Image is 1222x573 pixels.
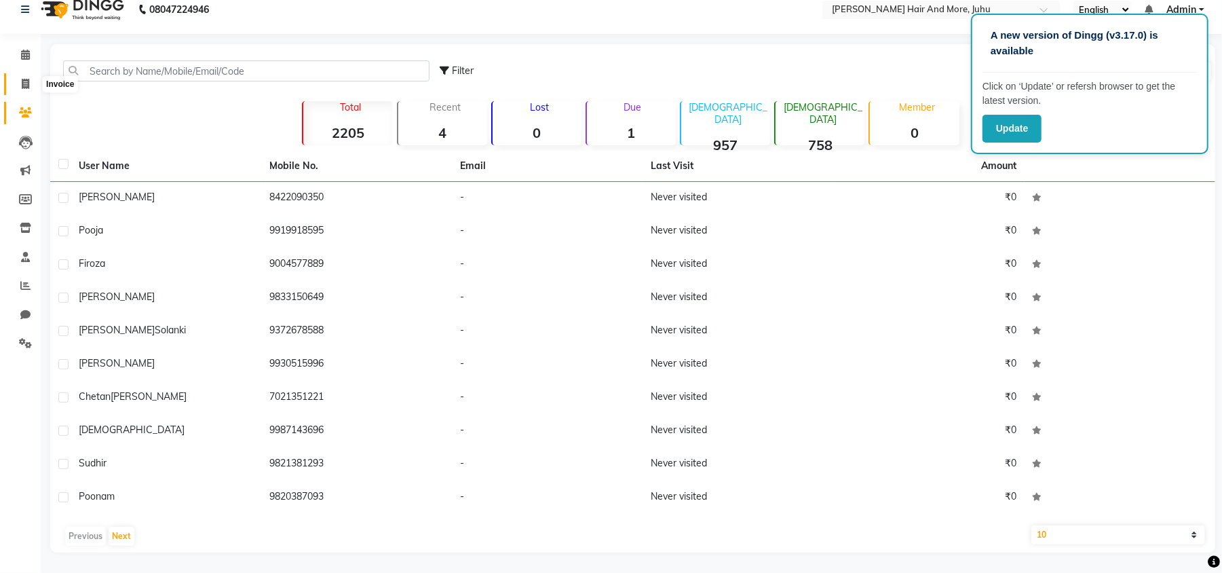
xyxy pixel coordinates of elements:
td: 9930515996 [261,348,452,382]
td: - [452,415,643,448]
td: 9820387093 [261,481,452,515]
td: 9372678588 [261,315,452,348]
strong: 2205 [303,124,392,141]
td: Never visited [643,448,833,481]
td: ₹0 [834,448,1025,481]
span: [PERSON_NAME] [79,291,155,303]
th: User Name [71,151,261,182]
th: Amount [973,151,1025,181]
p: Due [590,101,676,113]
p: [DEMOGRAPHIC_DATA] [781,101,864,126]
span: Chetan [79,390,111,403]
span: [PERSON_NAME] [111,390,187,403]
td: - [452,382,643,415]
p: Click on ‘Update’ or refersh browser to get the latest version. [982,79,1197,108]
td: Never visited [643,348,833,382]
span: Pooja [79,224,103,236]
td: - [452,182,643,215]
td: - [452,315,643,348]
button: Next [109,527,134,546]
p: Total [309,101,392,113]
p: A new version of Dingg (v3.17.0) is available [991,28,1189,58]
input: Search by Name/Mobile/Email/Code [63,60,429,81]
td: 8422090350 [261,182,452,215]
strong: 1 [587,124,676,141]
td: - [452,348,643,382]
td: - [452,448,643,481]
td: 7021351221 [261,382,452,415]
td: - [452,215,643,248]
td: Never visited [643,248,833,282]
td: 9833150649 [261,282,452,315]
td: ₹0 [834,315,1025,348]
p: Member [875,101,959,113]
td: ₹0 [834,348,1025,382]
strong: 758 [776,136,864,153]
td: 9987143696 [261,415,452,448]
th: Mobile No. [261,151,452,182]
td: ₹0 [834,282,1025,315]
p: Lost [498,101,581,113]
span: Poonam [79,490,115,502]
span: Admin [1166,3,1196,17]
td: Never visited [643,182,833,215]
button: Update [982,115,1042,143]
td: Never visited [643,481,833,515]
td: ₹0 [834,481,1025,515]
strong: 957 [681,136,770,153]
td: Never visited [643,415,833,448]
strong: 0 [870,124,959,141]
span: Solanki [155,324,186,336]
td: 9004577889 [261,248,452,282]
td: Never visited [643,282,833,315]
span: [PERSON_NAME] [79,191,155,203]
span: Sudhir [79,457,107,469]
td: ₹0 [834,415,1025,448]
td: Never visited [643,382,833,415]
span: [DEMOGRAPHIC_DATA] [79,424,185,436]
td: - [452,481,643,515]
td: Never visited [643,315,833,348]
div: Invoice [43,77,77,93]
td: ₹0 [834,248,1025,282]
td: ₹0 [834,182,1025,215]
span: Filter [452,64,474,77]
td: 9821381293 [261,448,452,481]
th: Email [452,151,643,182]
td: Never visited [643,215,833,248]
td: - [452,282,643,315]
p: Recent [404,101,487,113]
th: Last Visit [643,151,833,182]
td: ₹0 [834,382,1025,415]
td: ₹0 [834,215,1025,248]
span: [PERSON_NAME] [79,324,155,336]
p: [DEMOGRAPHIC_DATA] [687,101,770,126]
span: Firoza [79,257,105,270]
td: 9919918595 [261,215,452,248]
span: [PERSON_NAME] [79,357,155,369]
strong: 4 [398,124,487,141]
td: - [452,248,643,282]
strong: 0 [493,124,581,141]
